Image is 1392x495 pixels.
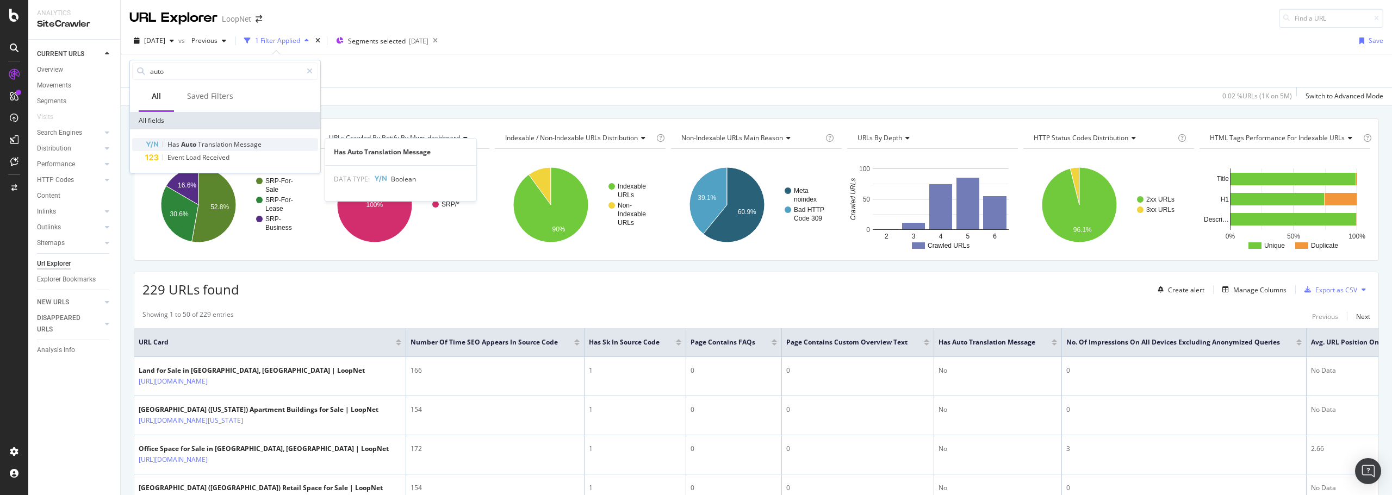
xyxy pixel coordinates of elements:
div: Save [1369,36,1383,45]
svg: A chart. [142,158,312,252]
input: Search by field name [149,63,302,79]
span: URL Card [139,337,393,347]
div: [GEOGRAPHIC_DATA] ([GEOGRAPHIC_DATA]) Retail Space for Sale | LoopNet [139,483,383,493]
a: Overview [37,64,113,76]
text: 50 [863,196,871,203]
div: Switch to Advanced Mode [1306,91,1383,101]
div: times [313,35,322,46]
div: arrow-right-arrow-left [256,15,262,23]
h4: Non-Indexable URLs Main Reason [679,129,823,147]
text: 0 [866,226,870,234]
span: 229 URLs found [142,280,239,298]
div: Search Engines [37,127,82,139]
text: Lease [265,205,283,212]
div: 1 [589,405,681,415]
button: Export as CSV [1300,281,1357,298]
span: Event [167,153,186,162]
span: No. of Impressions On All Devices excluding anonymized queries [1066,337,1280,347]
div: Next [1356,312,1370,321]
text: 3 [912,233,916,240]
div: 154 [411,405,580,415]
text: Indexable [618,183,646,190]
div: Create alert [1168,285,1204,295]
div: Visits [37,111,53,123]
button: Manage Columns [1218,283,1287,296]
text: 50% [1287,233,1300,240]
text: 16.6% [178,181,196,189]
div: No [939,366,1057,375]
div: URL Explorer [129,9,217,27]
span: Segments selected [348,36,406,46]
button: Previous [1312,310,1338,323]
div: Manage Columns [1233,285,1287,295]
text: Descri… [1204,216,1229,223]
div: 3 [1066,444,1302,454]
div: 0 [691,366,777,375]
span: Has Auto Translation Message [939,337,1035,347]
a: Movements [37,80,113,91]
div: Url Explorer [37,258,71,270]
div: 0 [691,405,777,415]
text: Sale [265,186,278,193]
span: Previous [187,36,217,45]
div: A chart. [847,158,1017,252]
div: 166 [411,366,580,375]
text: 3xx URLs [1146,206,1174,214]
span: Translation [198,140,234,149]
input: Find a URL [1279,9,1383,28]
text: H1 [1221,196,1229,203]
svg: A chart. [319,158,488,252]
text: Duplicate [1311,242,1338,249]
div: 172 [411,444,580,454]
text: 100 [859,165,870,173]
a: Sitemaps [37,237,102,249]
div: LoopNet [222,14,251,24]
span: Has sk in source code [589,337,660,347]
div: Segments [37,96,66,107]
a: Search Engines [37,127,102,139]
a: Analysis Info [37,344,113,356]
text: SRP- [265,215,281,223]
span: HTML Tags Performance for Indexable URLs [1210,133,1345,142]
text: Non- [618,202,632,209]
text: Unique [1264,242,1285,249]
text: 96.1% [1073,226,1092,234]
span: Received [202,153,229,162]
text: URLs [618,219,634,227]
text: Title [1217,175,1229,183]
text: Indexable [618,210,646,218]
svg: A chart. [495,158,664,252]
text: 52.8% [210,203,229,211]
span: 2025 Aug. 22nd [144,36,165,45]
h4: URLs Crawled By Botify By mwp_dashboard [327,129,480,147]
div: [DATE] [409,36,428,46]
button: Switch to Advanced Mode [1301,87,1383,105]
span: vs [178,36,187,45]
div: 0 [691,444,777,454]
span: Page Contains Custom Overview Text [786,337,908,347]
div: No [939,405,1057,415]
div: Performance [37,159,75,170]
div: Showing 1 to 50 of 229 entries [142,310,234,323]
div: 154 [411,483,580,493]
text: Bad HTTP [794,206,824,214]
div: HTTP Codes [37,174,74,186]
h4: HTTP Status Codes Distribution [1031,129,1176,147]
h4: Indexable / Non-Indexable URLs Distribution [503,129,654,147]
a: [URL][DOMAIN_NAME] [139,376,208,387]
div: 1 [589,483,681,493]
svg: A chart. [1023,158,1193,252]
button: [DATE] [129,32,178,49]
button: Create alert [1153,281,1204,298]
div: 0 [691,483,777,493]
text: noindex [794,196,817,203]
a: HTTP Codes [37,174,102,186]
span: Message [234,140,262,149]
div: CURRENT URLS [37,48,84,60]
svg: A chart. [1200,158,1369,252]
text: URLs [618,191,634,199]
text: 90% [552,225,565,233]
a: Visits [37,111,64,123]
a: Content [37,190,113,202]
